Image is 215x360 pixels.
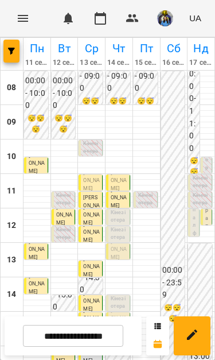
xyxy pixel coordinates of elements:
[80,259,101,296] h6: 14:00 - 14:30
[53,276,75,313] h6: 14:30 - 15:00
[7,288,16,301] h6: 14
[185,7,206,29] button: UA
[107,57,129,95] h6: 00:00 - 09:00
[7,82,16,94] h6: 08
[189,156,198,188] h6: 😴😴😴
[189,12,201,24] span: UA
[25,40,49,57] h6: Пн
[83,140,100,187] p: Кінезіотерапія ([PERSON_NAME])
[7,116,16,129] h6: 09
[56,192,73,238] p: Кінезіотерапія ([PERSON_NAME])
[25,57,49,68] h6: 11 серп
[53,57,76,68] h6: 12 серп
[138,192,155,238] p: Кінезіотерапія ([PERSON_NAME])
[107,96,129,118] h6: 😴😴😴
[80,57,101,95] h6: 00:00 - 09:00
[111,187,127,208] span: [PERSON_NAME]
[135,57,157,95] h6: 00:00 - 09:00
[83,179,99,216] span: Празднічний [PERSON_NAME]
[193,175,209,221] p: Кінезіотерапія ([PERSON_NAME])
[80,96,101,118] h6: 😴😴😴
[7,254,16,266] h6: 13
[111,239,127,260] span: [PERSON_NAME]
[107,57,131,68] h6: 14 серп
[83,291,99,312] span: [PERSON_NAME]
[162,57,186,68] h6: 16 серп
[135,40,158,57] h6: Пт
[193,192,209,238] p: Кінезіотерапія ([PERSON_NAME])
[189,57,213,68] h6: 17 серп
[29,273,45,295] span: [PERSON_NAME]
[111,209,127,256] p: Кінезіотерапія ([PERSON_NAME])
[7,185,16,198] h6: 11
[29,239,45,260] span: [PERSON_NAME]
[9,5,37,32] button: Menu
[7,219,16,232] h6: 12
[25,75,47,112] h6: 00:00 - 10:00
[56,226,73,273] p: Кінезіотерапія ([PERSON_NAME])
[111,170,127,191] span: [PERSON_NAME]
[7,150,16,163] h6: 10
[83,256,99,277] span: [PERSON_NAME]
[80,57,103,68] h6: 13 серп
[135,57,158,68] h6: 15 серп
[53,75,75,112] h6: 00:00 - 10:00
[83,204,99,226] span: [PERSON_NAME]
[111,295,127,342] p: Кінезіотерапія ([PERSON_NAME])
[56,204,72,226] span: [PERSON_NAME]
[29,153,45,174] span: [PERSON_NAME]
[162,264,184,301] h6: 00:00 - 23:59
[189,40,213,57] h6: Нд
[80,40,103,57] h6: Ср
[53,40,76,57] h6: Вт
[162,303,184,324] h6: 😴😴😴
[111,226,127,273] p: Кінезіотерапія ([PERSON_NAME])
[83,170,99,191] span: [PERSON_NAME]
[107,40,131,57] h6: Чт
[83,222,99,243] span: [PERSON_NAME]
[162,40,186,57] h6: Сб
[25,113,47,135] h6: 😴😴😴
[135,96,157,118] h6: 😴😴😴
[157,10,173,26] img: d1dec607e7f372b62d1bb04098aa4c64.jpeg
[189,56,198,155] h6: 00:00 - 11:00
[53,113,75,135] h6: 😴😴😴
